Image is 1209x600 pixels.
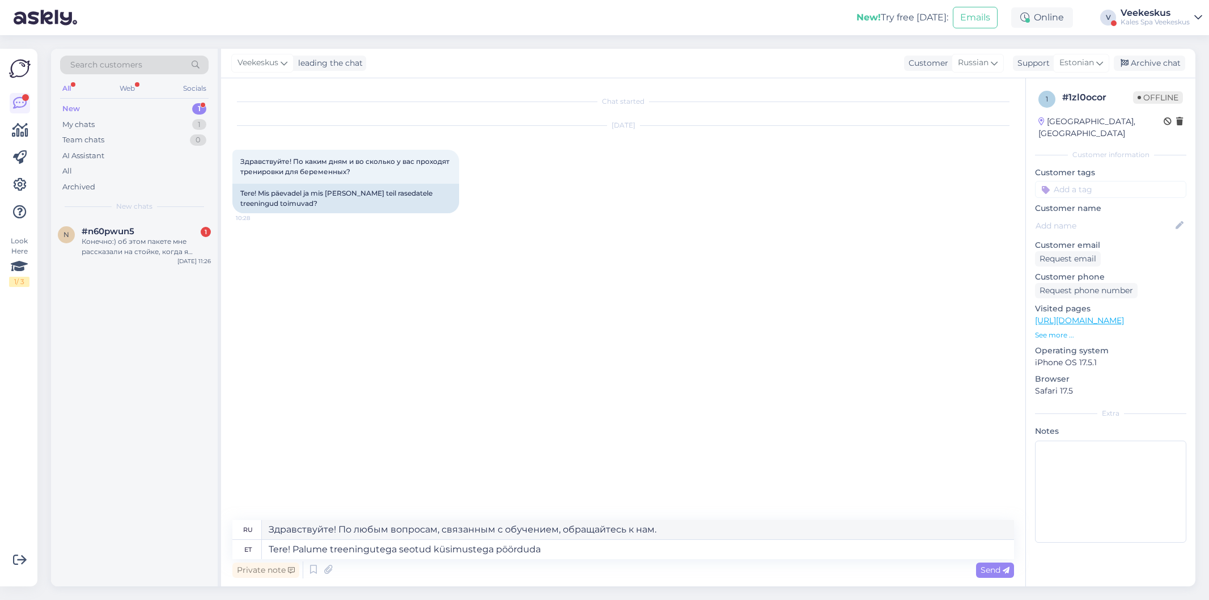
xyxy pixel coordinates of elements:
div: [DATE] [232,120,1014,130]
div: ru [243,520,253,539]
p: Customer phone [1035,271,1186,283]
div: New [62,103,80,115]
div: Request phone number [1035,283,1138,298]
div: My chats [62,119,95,130]
p: Browser [1035,373,1186,385]
div: leading the chat [294,57,363,69]
p: Customer email [1035,239,1186,251]
div: Tere! Mis päevadel ja mis [PERSON_NAME] teil rasedatele treeningud toimuvad? [232,184,459,213]
span: Russian [958,57,989,69]
div: # 1zl0ocor [1062,91,1133,104]
div: Kales Spa Veekeskus [1121,18,1190,27]
p: Customer name [1035,202,1186,214]
span: New chats [116,201,152,212]
p: Safari 17.5 [1035,385,1186,397]
div: 1 [201,227,211,237]
p: See more ... [1035,330,1186,340]
span: 1 [1046,95,1048,103]
div: V [1100,10,1116,26]
button: Emails [953,7,998,28]
div: All [60,81,73,96]
div: AI Assistant [62,150,104,162]
span: Здравствуйте! По каким дням и во сколько у вас проходят тренировки для беременных? [240,157,451,176]
span: Search customers [70,59,142,71]
img: Askly Logo [9,58,31,79]
div: Support [1013,57,1050,69]
div: 1 [192,103,206,115]
div: Конечно:) об этом пакете мне рассказали на стойке, когда я покупала билет на тренировку по аква а... [82,236,211,257]
div: Private note [232,563,299,578]
div: Chat started [232,96,1014,107]
div: Veekeskus [1121,9,1190,18]
div: Customer [904,57,948,69]
div: 0 [190,134,206,146]
textarea: Здравствуйте! По любым вопросам, связанным с обучением, обращайтесь к нам. [262,520,1014,539]
a: VeekeskusKales Spa Veekeskus [1121,9,1202,27]
input: Add name [1036,219,1173,232]
div: Request email [1035,251,1101,267]
span: #n60pwun5 [82,226,134,236]
textarea: Tere! Palume treeningutega seotud küsimustega pöörduda [262,540,1014,559]
div: Extra [1035,408,1186,419]
span: Send [981,565,1009,575]
div: et [244,540,252,559]
span: n [63,230,69,239]
div: Team chats [62,134,104,146]
input: Add a tag [1035,181,1186,198]
div: Look Here [9,236,29,287]
div: 1 / 3 [9,277,29,287]
span: Estonian [1059,57,1094,69]
p: Customer tags [1035,167,1186,179]
div: Try free [DATE]: [856,11,948,24]
div: Socials [181,81,209,96]
p: Notes [1035,425,1186,437]
p: iPhone OS 17.5.1 [1035,357,1186,369]
div: [DATE] 11:26 [177,257,211,265]
span: 10:28 [236,214,278,222]
b: New! [856,12,881,23]
div: Archived [62,181,95,193]
div: Online [1011,7,1073,28]
p: Operating system [1035,345,1186,357]
div: [GEOGRAPHIC_DATA], [GEOGRAPHIC_DATA] [1038,116,1164,140]
span: Veekeskus [237,57,278,69]
div: Archive chat [1114,56,1185,71]
a: [URL][DOMAIN_NAME] [1035,315,1124,326]
div: 1 [192,119,206,130]
p: Visited pages [1035,303,1186,315]
div: Web [117,81,137,96]
div: All [62,166,72,177]
span: Offline [1133,91,1183,104]
div: Customer information [1035,150,1186,160]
